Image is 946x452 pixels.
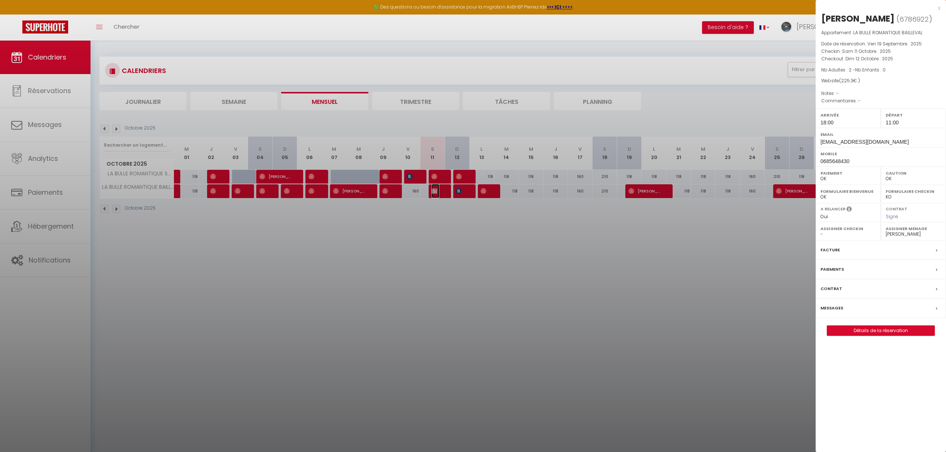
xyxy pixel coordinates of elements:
[820,139,909,145] span: [EMAIL_ADDRESS][DOMAIN_NAME]
[816,4,940,13] div: x
[858,98,861,104] span: -
[886,111,941,119] label: Départ
[820,131,941,138] label: Email
[820,120,834,125] span: 18:00
[820,285,842,293] label: Contrat
[820,225,876,232] label: Assigner Checkin
[842,48,891,54] span: Sam 11 Octobre . 2025
[821,67,886,73] span: Nb Adultes : 2 -
[827,326,934,335] a: Détails de la réservation
[821,13,895,25] div: [PERSON_NAME]
[821,90,940,97] p: Notes :
[821,55,940,63] p: Checkout :
[820,111,876,119] label: Arrivée
[821,29,940,36] p: Appartement :
[820,246,840,254] label: Facture
[820,265,844,273] label: Paiements
[839,77,860,84] span: ( € )
[853,29,923,36] span: LA BULLE ROMANTIQUE BAILLEVAL
[820,169,876,177] label: Paiement
[855,67,886,73] span: Nb Enfants : 0
[886,213,898,220] span: Signé
[820,150,941,157] label: Mobile
[821,77,940,85] div: Website
[836,90,839,96] span: -
[827,325,935,336] button: Détails de la réservation
[886,225,941,232] label: Assigner Menage
[820,158,850,164] span: 0685648430
[845,55,893,62] span: Dim 12 Octobre . 2025
[841,77,853,84] span: 225.3
[896,14,932,24] span: ( )
[821,48,940,55] p: Checkin :
[821,97,940,105] p: Commentaires :
[886,169,941,177] label: Caution
[847,206,852,214] i: Sélectionner OUI si vous souhaiter envoyer les séquences de messages post-checkout
[867,41,922,47] span: Ven 19 Septembre . 2025
[886,188,941,195] label: Formulaire Checkin
[886,120,899,125] span: 11:00
[820,304,843,312] label: Messages
[899,15,929,24] span: 6786922
[820,206,845,212] label: A relancer
[821,40,940,48] p: Date de réservation :
[820,188,876,195] label: Formulaire Bienvenue
[886,206,907,211] label: Contrat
